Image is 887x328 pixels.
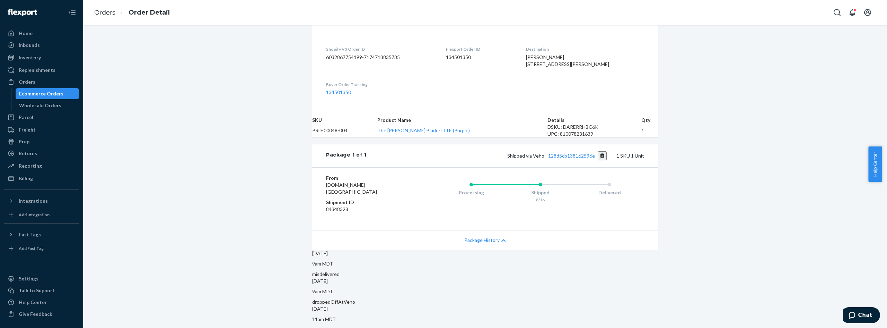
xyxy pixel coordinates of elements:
[312,298,658,305] div: droppedOffAtVeho
[16,88,79,99] a: Ecommerce Orders
[4,148,79,159] a: Returns
[4,229,79,240] button: Fast Tags
[526,46,644,52] dt: Destination
[19,126,36,133] div: Freight
[326,206,409,213] dd: 84348328
[19,90,63,97] div: Ecommerce Orders
[446,46,515,52] dt: Flexport Order ID
[326,199,409,206] dt: Shipment ID
[19,114,33,121] div: Parcel
[4,124,79,135] a: Freight
[312,316,658,323] p: 11am MDT
[94,9,115,16] a: Orders
[19,30,33,37] div: Home
[843,307,880,325] iframe: Opens a widget where you can chat to one of our agents
[326,46,435,52] dt: Shopify V3 Order ID
[4,65,79,76] a: Replenishments
[19,245,44,251] div: Add Fast Tag
[19,212,50,218] div: Add Integration
[19,67,55,74] div: Replenishments
[506,197,575,203] div: 8/16
[326,182,377,195] span: [DOMAIN_NAME][GEOGRAPHIC_DATA]
[4,243,79,254] a: Add Fast Tag
[19,311,52,318] div: Give Feedback
[326,54,435,61] dd: 6032867754199-7174713835735
[19,197,48,204] div: Integrations
[4,209,79,220] a: Add Integration
[4,309,79,320] button: Give Feedback
[326,151,367,160] div: Package 1 of 1
[312,117,377,124] th: SKU
[312,288,658,295] p: 9am MDT
[547,124,641,131] div: DSKU: DARERRHBC6K
[446,54,515,61] dd: 134501350
[4,28,79,39] a: Home
[526,54,609,67] span: [PERSON_NAME] [STREET_ADDRESS][PERSON_NAME]
[19,54,41,61] div: Inventory
[4,297,79,308] a: Help Center
[19,287,55,294] div: Talk to Support
[326,82,435,87] dt: Buyer Order Tracking
[19,275,38,282] div: Settings
[312,278,658,285] p: [DATE]
[4,112,79,123] a: Parcel
[547,131,641,137] div: UPC: 810078231639
[377,117,548,124] th: Product Name
[506,189,575,196] div: Shipped
[4,52,79,63] a: Inventory
[19,231,41,238] div: Fast Tags
[19,299,47,306] div: Help Center
[377,127,470,133] a: The [PERSON_NAME] Blade- LITE (Purple)
[464,237,500,244] span: Package History
[312,271,658,278] div: misdelivered
[19,162,42,169] div: Reporting
[4,173,79,184] a: Billing
[868,146,882,182] button: Help Center
[4,285,79,296] button: Talk to Support
[65,6,79,19] button: Close Navigation
[19,102,61,109] div: Wholesale Orders
[861,6,875,19] button: Open account menu
[367,151,644,160] div: 1 SKU 1 Unit
[4,160,79,171] a: Reporting
[19,138,29,145] div: Prep
[548,153,595,159] a: 128d5cb138162596e
[19,175,33,182] div: Billing
[326,175,409,182] dt: From
[845,6,859,19] button: Open notifications
[641,117,658,124] th: Qty
[16,100,79,111] a: Wholesale Orders
[4,76,79,87] a: Orders
[89,2,175,23] ol: breadcrumbs
[312,305,658,312] p: [DATE]
[312,250,658,257] p: [DATE]
[641,124,658,137] td: 1
[507,153,607,159] span: Shipped via Veho
[598,151,607,160] button: Copy tracking number
[4,195,79,207] button: Integrations
[129,9,170,16] a: Order Detail
[8,9,37,16] img: Flexport logo
[19,42,40,49] div: Inbounds
[4,40,79,51] a: Inbounds
[4,273,79,284] a: Settings
[437,189,506,196] div: Processing
[4,136,79,147] a: Prep
[830,6,844,19] button: Open Search Box
[575,189,644,196] div: Delivered
[547,117,641,124] th: Details
[312,124,377,137] td: PRD-00048-004
[312,260,658,267] p: 9am MDT
[19,78,35,85] div: Orders
[326,89,351,95] a: 134501350
[19,150,37,157] div: Returns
